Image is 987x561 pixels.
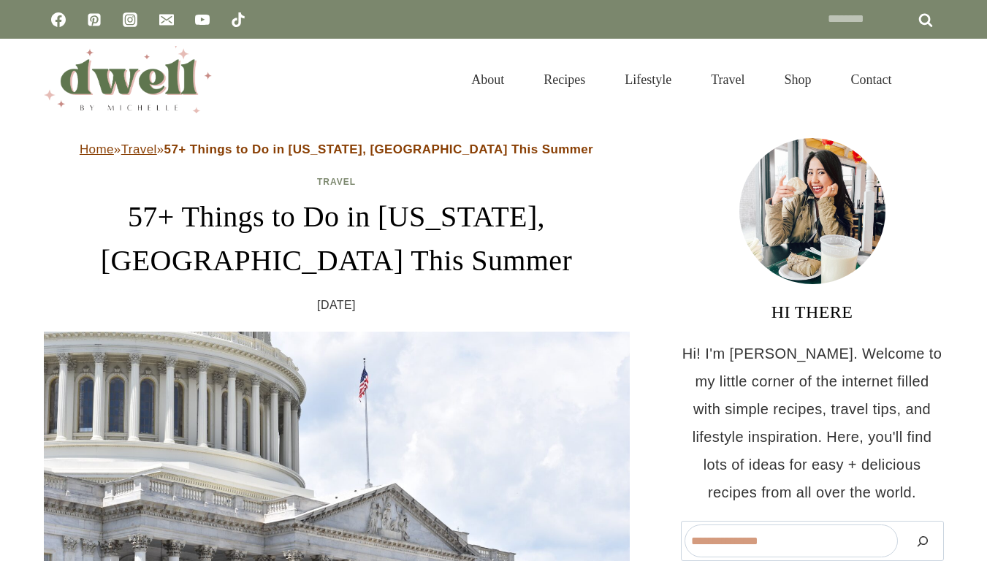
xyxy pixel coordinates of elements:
[605,54,691,105] a: Lifestyle
[44,195,630,283] h1: 57+ Things to Do in [US_STATE], [GEOGRAPHIC_DATA] This Summer
[44,5,73,34] a: Facebook
[905,524,940,557] button: Search
[164,142,593,156] strong: 57+ Things to Do in [US_STATE], [GEOGRAPHIC_DATA] This Summer
[451,54,911,105] nav: Primary Navigation
[681,299,944,325] h3: HI THERE
[80,5,109,34] a: Pinterest
[317,294,356,316] time: [DATE]
[115,5,145,34] a: Instagram
[524,54,605,105] a: Recipes
[451,54,524,105] a: About
[681,340,944,506] p: Hi! I'm [PERSON_NAME]. Welcome to my little corner of the internet filled with simple recipes, tr...
[80,142,593,156] span: » »
[224,5,253,34] a: TikTok
[317,177,356,187] a: Travel
[764,54,831,105] a: Shop
[80,142,114,156] a: Home
[188,5,217,34] a: YouTube
[919,67,944,92] button: View Search Form
[152,5,181,34] a: Email
[121,142,157,156] a: Travel
[44,46,212,113] img: DWELL by michelle
[691,54,764,105] a: Travel
[831,54,912,105] a: Contact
